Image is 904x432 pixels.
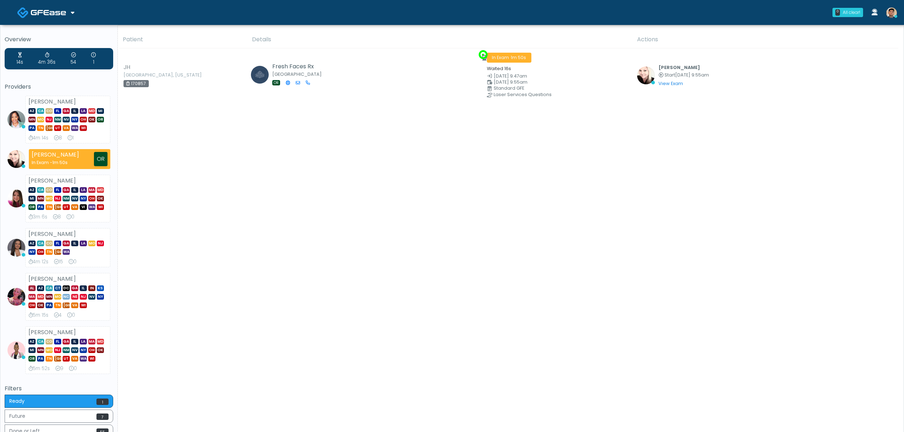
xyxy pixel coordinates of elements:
[658,64,700,70] b: [PERSON_NAME]
[28,214,47,221] div: 3m 6s
[664,72,675,78] span: Start
[80,347,87,353] span: NY
[71,125,78,131] span: WA
[7,341,25,359] img: Janaira Villalobos
[80,285,87,291] span: IL
[63,356,70,362] span: UT
[17,1,74,24] a: Docovia
[88,356,95,362] span: WI
[123,63,130,72] span: JH
[28,196,36,201] span: MI
[54,125,61,131] span: UT
[54,249,61,255] span: [GEOGRAPHIC_DATA]
[63,241,70,246] span: GA
[88,187,95,193] span: MA
[63,339,70,344] span: GA
[251,66,269,84] img: Rachel Wold
[37,347,44,353] span: MN
[494,86,635,90] div: Standard GFE
[494,79,527,85] span: [DATE] 9:55am
[16,52,23,66] div: 14s
[71,117,78,122] span: NY
[80,339,87,344] span: LA
[37,241,44,246] span: CA
[37,187,44,193] span: CA
[56,365,63,372] div: 9
[71,347,78,353] span: NV
[31,9,66,16] img: Docovia
[54,285,61,291] span: CT
[54,258,63,265] div: 15
[28,125,36,131] span: PA
[54,135,62,142] div: 8
[97,347,104,353] span: OK
[88,108,95,114] span: MD
[80,302,87,308] span: WI
[7,111,25,128] img: Jennifer Ekeh
[97,108,104,114] span: MI
[88,285,95,291] span: IN
[52,159,68,165] span: 1m 50s
[67,214,74,221] div: 0
[54,347,61,353] span: NJ
[37,294,44,300] span: MD
[46,302,53,308] span: PA
[80,204,87,210] span: VI
[272,71,322,77] small: [GEOGRAPHIC_DATA]
[658,73,709,78] small: Started at
[828,5,867,20] a: 0 All clear!
[835,9,840,16] div: 0
[54,302,61,308] span: TN
[63,285,70,291] span: DC
[37,196,44,201] span: MN
[54,241,61,246] span: FL
[7,288,25,306] img: Lindsey Morgan
[54,196,61,201] span: NJ
[54,356,61,362] span: [GEOGRAPHIC_DATA]
[63,108,70,114] span: GA
[5,36,113,43] h5: Overview
[637,67,655,84] img: Cynthia Petersen
[71,241,78,246] span: IL
[28,241,36,246] span: AZ
[843,9,860,16] div: All clear!
[633,31,898,48] th: Actions
[71,356,78,362] span: VA
[119,31,248,48] th: Patient
[46,196,53,201] span: MO
[54,187,61,193] span: FL
[28,258,48,265] div: 4m 12s
[32,151,79,159] strong: [PERSON_NAME]
[97,285,104,291] span: KS
[71,204,78,210] span: VA
[28,98,76,106] strong: [PERSON_NAME]
[7,150,25,168] img: Cynthia Petersen
[97,294,104,300] span: NY
[63,187,70,193] span: GA
[54,117,61,122] span: NM
[54,339,61,344] span: FL
[96,413,109,420] span: 7
[46,356,53,362] span: TN
[63,196,70,201] span: NM
[28,285,36,291] span: AL
[494,73,527,79] span: [DATE] 9:47am
[17,7,29,19] img: Docovia
[80,125,87,131] span: WI
[123,73,163,77] small: [GEOGRAPHIC_DATA], [US_STATE]
[97,204,104,210] span: WI
[46,125,53,131] span: [GEOGRAPHIC_DATA]
[28,108,36,114] span: AZ
[97,117,104,122] span: OR
[46,294,53,300] span: MN
[88,339,95,344] span: MA
[248,31,633,48] th: Details
[91,52,96,66] div: 1
[37,125,44,131] span: TN
[28,339,36,344] span: AZ
[46,117,53,122] span: NJ
[28,294,36,300] span: MA
[494,93,635,97] div: Laser Services Questions
[71,285,78,291] span: GA
[46,285,53,291] span: CA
